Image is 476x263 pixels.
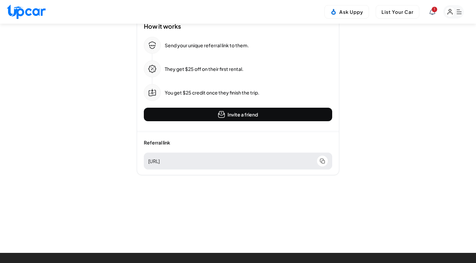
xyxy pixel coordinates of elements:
button: List Your Car [376,5,419,19]
h3: Referral link [144,139,332,146]
button: Ask Uppy [324,5,369,19]
img: refer [148,41,156,49]
p: They get $25 off on their first rental. [165,65,243,72]
p: Send your unique referral link to them. [165,42,249,49]
img: Uppy [330,8,337,15]
span: [URL] [148,158,314,164]
h2: How it works [144,23,332,30]
img: Upcar Logo [7,4,46,19]
p: You get $25 credit once they finish the trip. [165,89,259,96]
span: You have new notifications [432,7,437,12]
button: Invite a friend [144,108,332,121]
img: refer [320,158,325,164]
span: Invite a friend [228,111,258,118]
img: refer [148,88,156,97]
img: refer [148,65,156,73]
div: View Notifications [429,9,435,15]
img: refer [218,111,225,118]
